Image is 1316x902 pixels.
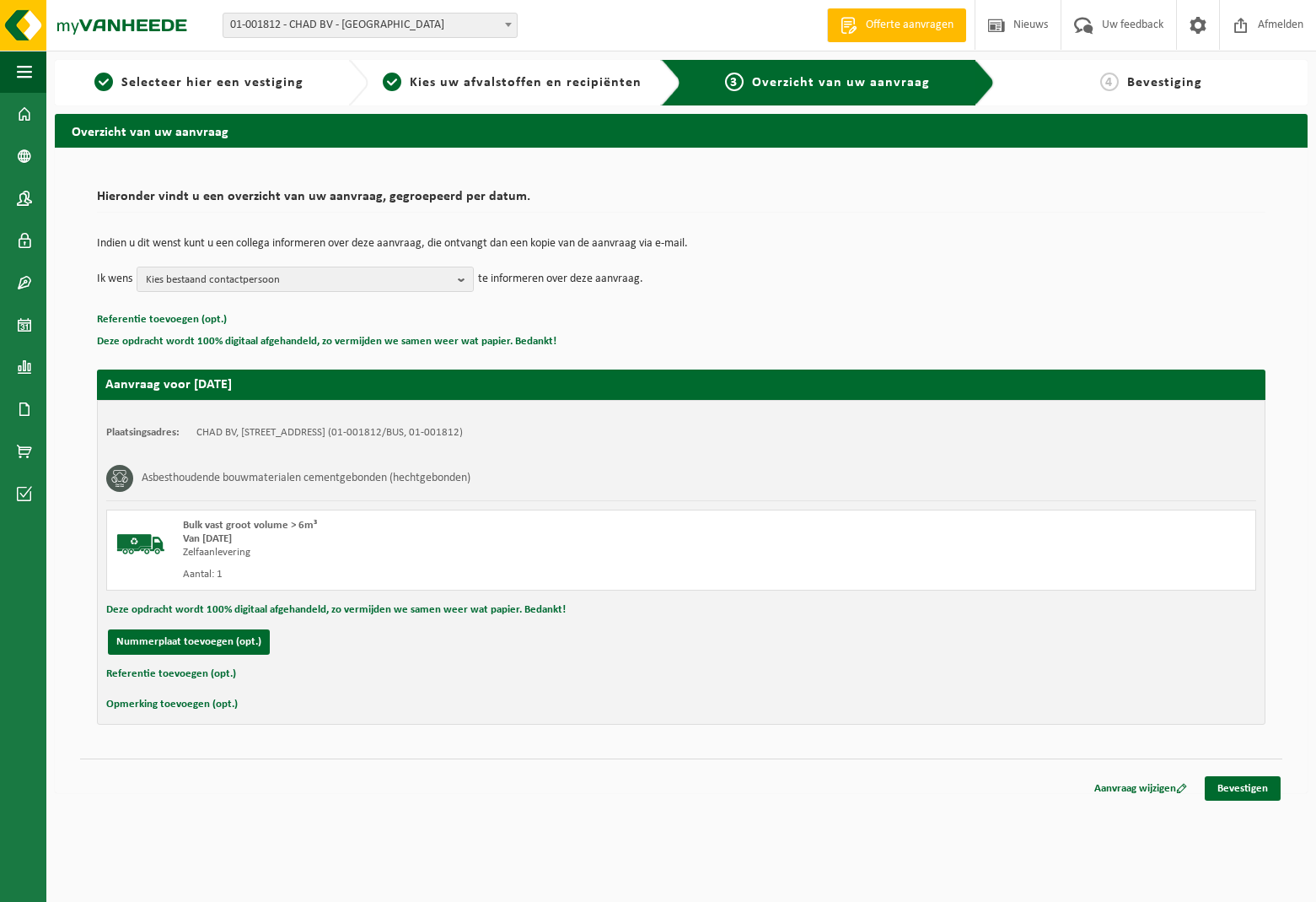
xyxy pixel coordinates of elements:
[142,465,470,492] h3: Asbesthoudende bouwmaterialen cementgebonden (hechtgebonden)
[478,267,643,292] p: te informeren over deze aanvraag.
[183,546,749,559] div: Zelfaanlevering
[183,520,317,531] span: Bulk vast groot volume > 6m³
[1100,73,1119,91] span: 4
[97,331,556,353] button: Deze opdracht wordt 100% digitaal afgehandeld, zo vermijden we samen weer wat papier. Bedankt!
[1127,76,1202,89] span: Bevestiging
[94,73,113,91] span: 1
[183,533,232,544] strong: Van [DATE]
[725,73,744,91] span: 3
[121,76,303,89] span: Selecteer hier een vestiging
[827,8,966,42] a: Offerte aanvragen
[1205,776,1281,801] a: Bevestigen
[97,309,227,331] button: Referentie toevoegen (opt.)
[63,73,335,93] a: 1Selecteer hier een vestiging
[223,13,518,38] span: 01-001812 - CHAD BV - RUMBEKE
[383,73,401,91] span: 2
[97,267,132,292] p: Ik wens
[55,114,1308,147] h2: Overzicht van uw aanvraag
[115,519,166,570] img: BL-SO-LV.png
[1082,776,1200,801] a: Aanvraag wijzigen
[106,599,566,621] button: Deze opdracht wordt 100% digitaal afgehandeld, zo vermijden we samen weer wat papier. Bedankt!
[105,378,232,392] strong: Aanvraag voor [DATE]
[752,76,930,89] span: Overzicht van uw aanvraag
[146,267,451,293] span: Kies bestaand contactpersoon
[137,267,474,292] button: Kies bestaand contactpersoon
[108,629,270,655] button: Nummerplaat toevoegen (opt.)
[196,426,463,440] td: CHAD BV, [STREET_ADDRESS] (01-001812/BUS, 01-001812)
[106,427,180,438] strong: Plaatsingsadres:
[223,14,517,37] span: 01-001812 - CHAD BV - RUMBEKE
[97,190,1265,213] h2: Hieronder vindt u een overzicht van uw aanvraag, gegroepeerd per datum.
[106,694,238,716] button: Opmerking toevoegen (opt.)
[97,238,1265,250] p: Indien u dit wenst kunt u een collega informeren over deze aanvraag, die ontvangt dan een kopie v...
[183,568,749,581] div: Aantal: 1
[8,865,282,902] iframe: chat widget
[377,73,648,93] a: 2Kies uw afvalstoffen en recipiënten
[410,76,642,89] span: Kies uw afvalstoffen en recipiënten
[106,663,236,685] button: Referentie toevoegen (opt.)
[862,17,958,34] span: Offerte aanvragen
